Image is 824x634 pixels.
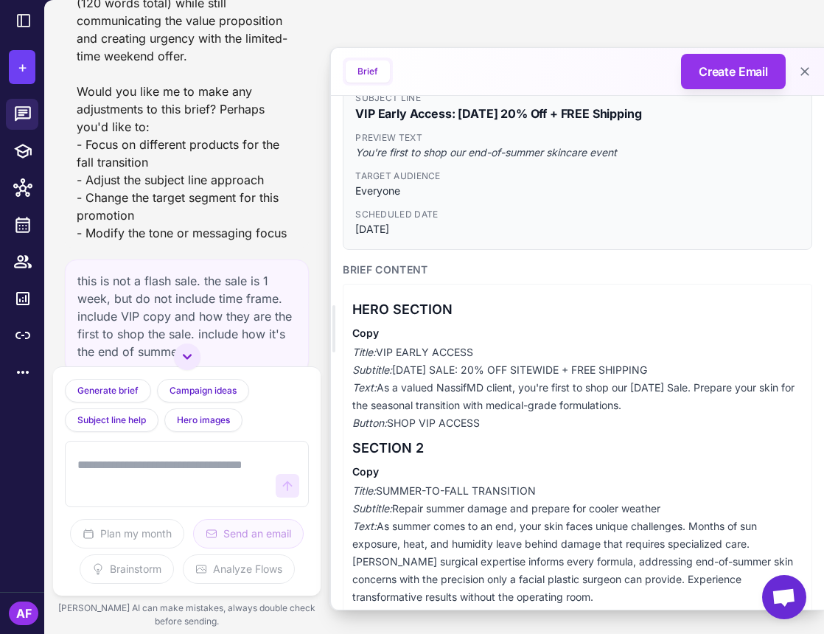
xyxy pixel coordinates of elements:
div: [PERSON_NAME] AI can make mistakes, always double check before sending. [53,596,321,634]
button: Campaign ideas [157,379,249,403]
h4: Copy [352,326,803,341]
em: Title: [352,346,376,358]
button: Send an email [193,519,304,548]
p: VIP EARLY ACCESS [DATE] SALE: 20% OFF SITEWIDE + FREE SHIPPING As a valued NassifMD client, you'r... [352,344,803,432]
span: + [18,56,27,78]
button: + [9,50,35,84]
h3: SECTION 2 [352,438,803,459]
span: Create Email [699,63,768,80]
em: Title: [352,484,376,497]
h3: Brief Content [343,262,812,278]
p: SUMMER-TO-FALL TRANSITION Repair summer damage and prepare for cooler weather As summer comes to ... [352,482,803,606]
span: Subject Line [355,91,800,105]
em: Text: [352,520,377,532]
span: Everyone [355,183,800,199]
em: Text: [352,381,377,394]
span: Hero images [177,414,230,427]
button: Hero images [164,408,242,432]
span: Target Audience [355,170,800,183]
span: [DATE] [355,221,800,237]
em: Subtitle: [352,363,392,376]
div: AF [9,602,38,625]
span: Preview Text [355,131,800,144]
span: Subject line help [77,414,146,427]
button: Analyze Flows [183,554,295,584]
span: Generate brief [77,384,139,397]
em: Subtitle: [352,502,392,515]
button: Plan my month [70,519,184,548]
button: Create Email [681,54,786,89]
button: Generate brief [65,379,151,403]
h4: Copy [352,464,803,479]
button: Brief [346,60,390,83]
h3: HERO SECTION [352,299,803,320]
a: Open chat [762,575,806,619]
em: Button: [352,417,387,429]
div: this is not a flash sale. the sale is 1 week, but do not include time frame. include VIP copy and... [65,259,309,373]
button: Brainstorm [80,554,174,584]
span: VIP Early Access: [DATE] 20% Off + FREE Shipping [355,105,800,122]
button: Subject line help [65,408,158,432]
span: You're first to shop our end-of-summer skincare event [355,144,800,161]
span: Campaign ideas [170,384,237,397]
span: Scheduled Date [355,208,800,221]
